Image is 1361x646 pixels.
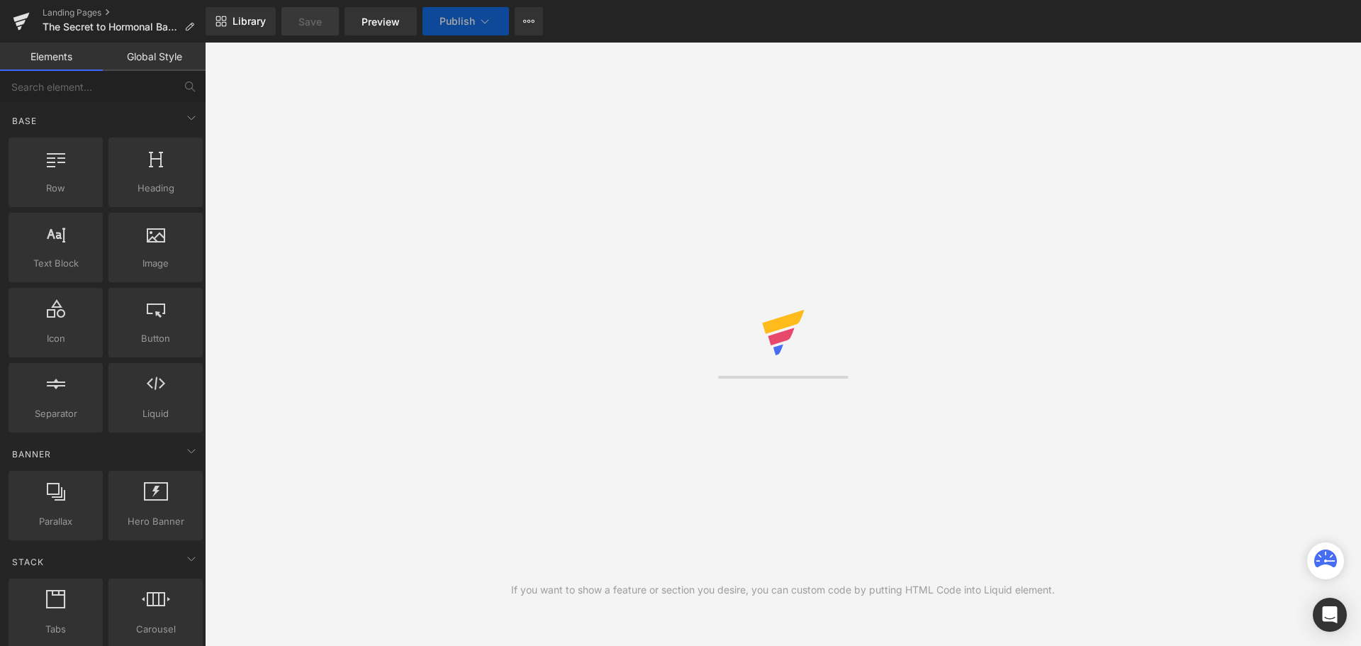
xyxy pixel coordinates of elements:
span: The Secret to Hormonal Balance for Women [43,21,179,33]
a: Preview [345,7,417,35]
span: Publish [439,16,475,27]
span: Tabs [13,622,99,637]
span: Stack [11,555,45,569]
span: Preview [362,14,400,29]
span: Heading [113,181,198,196]
button: Publish [422,7,509,35]
span: Text Block [13,256,99,271]
span: Row [13,181,99,196]
a: Landing Pages [43,7,206,18]
span: Icon [13,331,99,346]
a: Global Style [103,43,206,71]
span: Button [113,331,198,346]
span: Library [233,15,266,28]
span: Carousel [113,622,198,637]
button: More [515,7,543,35]
span: Parallax [13,514,99,529]
span: Liquid [113,406,198,421]
span: Save [298,14,322,29]
span: Banner [11,447,52,461]
span: Hero Banner [113,514,198,529]
div: If you want to show a feature or section you desire, you can custom code by putting HTML Code int... [511,582,1055,598]
a: New Library [206,7,276,35]
div: Open Intercom Messenger [1313,598,1347,632]
span: Base [11,114,38,128]
span: Image [113,256,198,271]
span: Separator [13,406,99,421]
